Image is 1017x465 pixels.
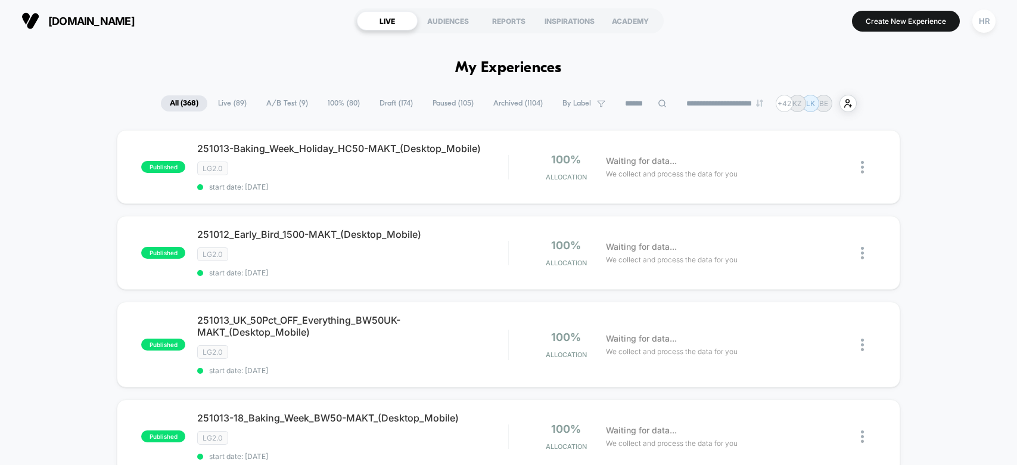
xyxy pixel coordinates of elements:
span: 100% [551,423,581,435]
img: end [756,100,763,107]
span: 251012_Early_Bird_1500-MAKT_(Desktop_Mobile) [197,228,508,240]
span: Waiting for data... [606,332,677,345]
button: [DOMAIN_NAME] [18,11,138,30]
span: 100% [551,153,581,166]
div: AUDIENCES [418,11,478,30]
span: Live ( 89 ) [209,95,256,111]
span: We collect and process the data for you [606,346,738,357]
button: HR [969,9,999,33]
span: LG2.0 [197,431,228,445]
span: published [141,161,185,173]
div: LIVE [357,11,418,30]
span: published [141,339,185,351]
span: All ( 368 ) [161,95,207,111]
span: start date: [DATE] [197,452,508,461]
span: 251013-18_Baking_Week_BW50-MAKT_(Desktop_Mobile) [197,412,508,424]
span: We collect and process the data for you [606,438,738,449]
span: We collect and process the data for you [606,254,738,265]
button: Create New Experience [852,11,960,32]
span: Allocation [546,259,587,267]
img: Visually logo [21,12,39,30]
span: LG2.0 [197,345,228,359]
span: LG2.0 [197,162,228,175]
span: Waiting for data... [606,424,677,437]
img: close [861,430,864,443]
p: BE [819,99,828,108]
h1: My Experiences [455,60,562,77]
span: 251013_UK_50Pct_OFF_Everything_BW50UK-MAKT_(Desktop_Mobile) [197,314,508,338]
span: We collect and process the data for you [606,168,738,179]
span: published [141,430,185,442]
span: start date: [DATE] [197,182,508,191]
p: LK [806,99,815,108]
span: 100% [551,239,581,252]
span: Waiting for data... [606,240,677,253]
span: Waiting for data... [606,154,677,168]
span: Paused ( 105 ) [424,95,483,111]
span: 100% [551,331,581,343]
div: HR [972,10,996,33]
span: Allocation [546,442,587,451]
div: ACADEMY [600,11,661,30]
span: 100% ( 80 ) [319,95,369,111]
img: close [861,161,864,173]
p: KZ [792,99,802,108]
img: close [861,339,864,351]
span: Draft ( 174 ) [371,95,422,111]
span: start date: [DATE] [197,366,508,375]
img: close [861,247,864,259]
span: A/B Test ( 9 ) [257,95,317,111]
div: INSPIRATIONS [539,11,600,30]
span: Allocation [546,173,587,181]
span: LG2.0 [197,247,228,261]
div: REPORTS [478,11,539,30]
span: start date: [DATE] [197,268,508,277]
span: published [141,247,185,259]
span: Allocation [546,351,587,359]
span: 251013-Baking_Week_Holiday_HC50-MAKT_(Desktop_Mobile) [197,142,508,154]
span: Archived ( 1104 ) [484,95,552,111]
span: By Label [562,99,591,108]
span: [DOMAIN_NAME] [48,15,135,27]
div: + 42 [776,95,793,112]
